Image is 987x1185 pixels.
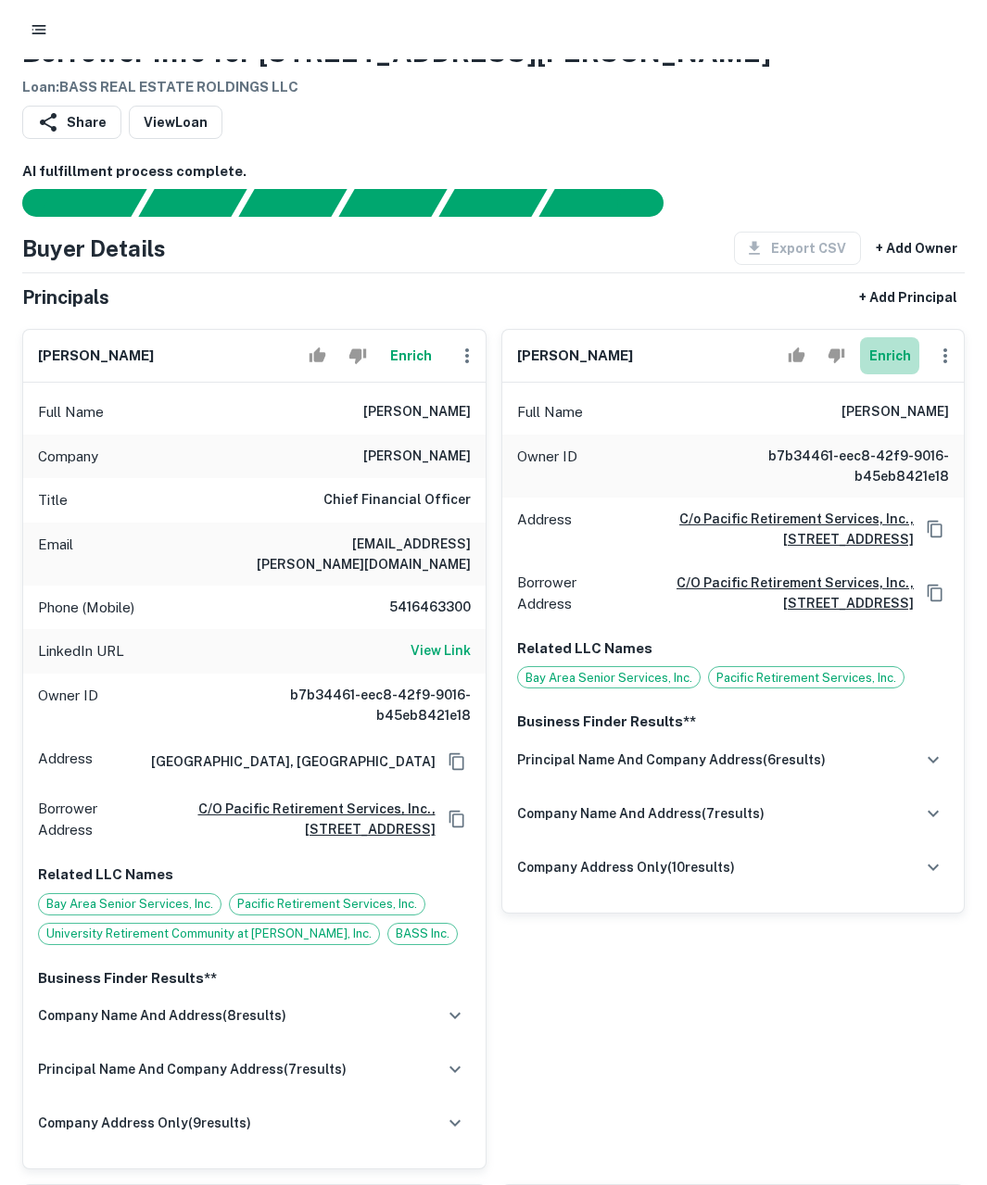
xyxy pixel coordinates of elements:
span: Pacific Retirement Services, Inc. [230,895,424,914]
button: Copy Address [443,748,471,775]
button: Enrich [860,337,919,374]
p: Business Finder Results** [38,967,471,990]
h6: Loan : BASS REAL ESTATE ROLDINGS LLC [22,77,771,98]
a: ViewLoan [129,106,222,139]
button: Reject [341,337,373,374]
p: LinkedIn URL [38,640,124,662]
span: University Retirement Community at [PERSON_NAME], Inc. [39,925,379,943]
div: Documents found, AI parsing details... [238,189,347,217]
h6: principal name and company address ( 7 results) [38,1059,347,1079]
p: Email [38,534,73,574]
p: Address [38,748,93,775]
h6: [PERSON_NAME] [517,346,633,367]
h6: b7b34461-eec8-42f9-9016-b45eb8421e18 [727,446,949,486]
h6: [PERSON_NAME] [363,401,471,423]
button: Copy Address [443,805,471,833]
h6: b7b34461-eec8-42f9-9016-b45eb8421e18 [248,685,471,725]
p: Full Name [38,401,104,423]
h6: Chief Financial Officer [323,489,471,511]
button: Share [22,106,121,139]
h6: company name and address ( 8 results) [38,1005,286,1026]
a: C/o Pacific Retirement Services, Inc., [STREET_ADDRESS] [579,509,915,549]
h6: [PERSON_NAME] [841,401,949,423]
p: Related LLC Names [38,864,471,886]
span: Bay Area Senior Services, Inc. [39,895,221,914]
button: + Add Owner [868,232,965,265]
span: BASS Inc. [388,925,457,943]
p: Title [38,489,68,511]
h5: Principals [22,284,109,311]
iframe: Chat Widget [894,1037,987,1126]
h6: principal name and company address ( 6 results) [517,750,826,770]
a: c/o pacific retirement services, inc., [STREET_ADDRESS] [138,799,435,839]
h6: AI fulfillment process complete. [22,161,965,183]
h6: [GEOGRAPHIC_DATA], [GEOGRAPHIC_DATA] [136,751,436,772]
button: Accept [780,337,813,374]
button: Reject [820,337,853,374]
button: Enrich [382,337,441,374]
div: Your request is received and processing... [138,189,247,217]
p: Company [38,446,98,468]
h6: company address only ( 10 results) [517,857,735,877]
span: Bay Area Senior Services, Inc. [518,669,700,687]
p: Address [517,509,572,549]
p: Related LLC Names [517,637,950,660]
div: Principals found, AI now looking for contact information... [338,189,447,217]
p: Full Name [517,401,583,423]
button: + Add Principal [852,281,965,314]
p: Owner ID [517,446,577,486]
h6: company address only ( 9 results) [38,1113,251,1133]
h6: [PERSON_NAME] [38,346,154,367]
p: Borrower Address [517,572,610,615]
h6: View Link [411,640,471,661]
h6: [EMAIL_ADDRESS][PERSON_NAME][DOMAIN_NAME] [248,534,471,574]
h6: company name and address ( 7 results) [517,803,765,824]
p: Borrower Address [38,798,131,841]
button: Copy Address [921,579,949,607]
h6: [PERSON_NAME] [363,446,471,468]
span: Pacific Retirement Services, Inc. [709,669,904,687]
button: Copy Address [921,515,949,543]
a: View Link [411,640,471,662]
p: Owner ID [38,685,98,725]
a: c/o pacific retirement services, inc., [STREET_ADDRESS] [617,573,914,613]
p: Phone (Mobile) [38,597,134,619]
button: Accept [301,337,334,374]
div: AI fulfillment process complete. [539,189,686,217]
h6: 5416463300 [360,597,471,619]
h4: Buyer Details [22,232,166,265]
p: Business Finder Results** [517,711,950,733]
div: Principals found, still searching for contact information. This may take time... [438,189,547,217]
